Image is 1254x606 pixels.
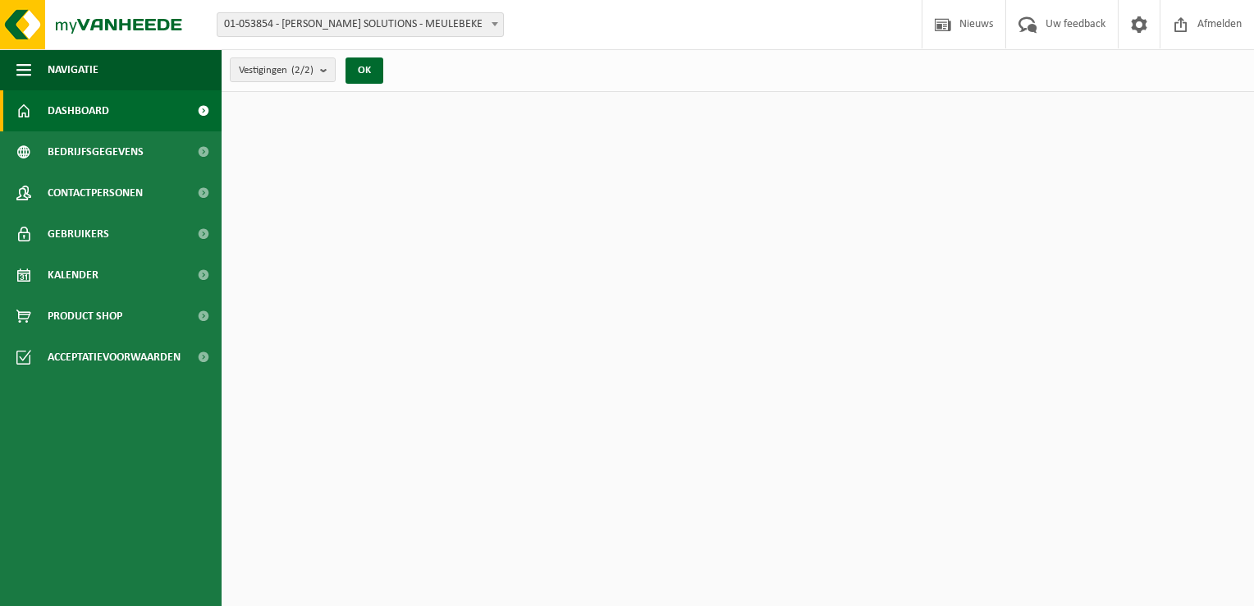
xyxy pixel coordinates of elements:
span: Vestigingen [239,58,313,83]
button: Vestigingen(2/2) [230,57,336,82]
span: Bedrijfsgegevens [48,131,144,172]
span: Gebruikers [48,213,109,255]
button: OK [346,57,383,84]
span: Acceptatievoorwaarden [48,337,181,378]
span: Contactpersonen [48,172,143,213]
span: Product Shop [48,296,122,337]
span: Dashboard [48,90,109,131]
span: Kalender [48,255,98,296]
span: 01-053854 - CARPENTIER HARDWOOD SOLUTIONS - MEULEBEKE [217,12,504,37]
span: Navigatie [48,49,98,90]
count: (2/2) [291,65,313,76]
span: 01-053854 - CARPENTIER HARDWOOD SOLUTIONS - MEULEBEKE [217,13,503,36]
